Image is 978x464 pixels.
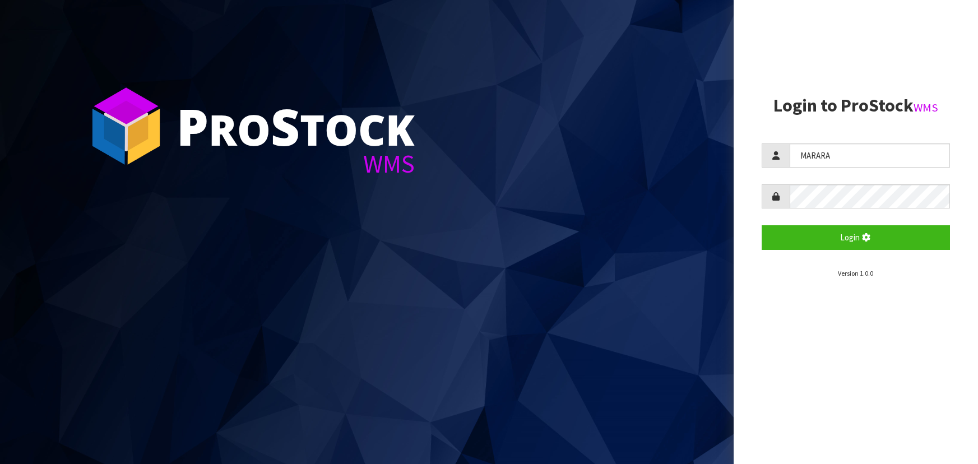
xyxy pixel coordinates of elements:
small: Version 1.0.0 [838,269,873,277]
span: P [177,92,208,160]
small: WMS [914,100,938,115]
input: Username [790,143,950,168]
div: WMS [177,151,415,177]
div: ro tock [177,101,415,151]
h2: Login to ProStock [762,96,950,115]
button: Login [762,225,950,249]
img: ProStock Cube [84,84,168,168]
span: S [271,92,300,160]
